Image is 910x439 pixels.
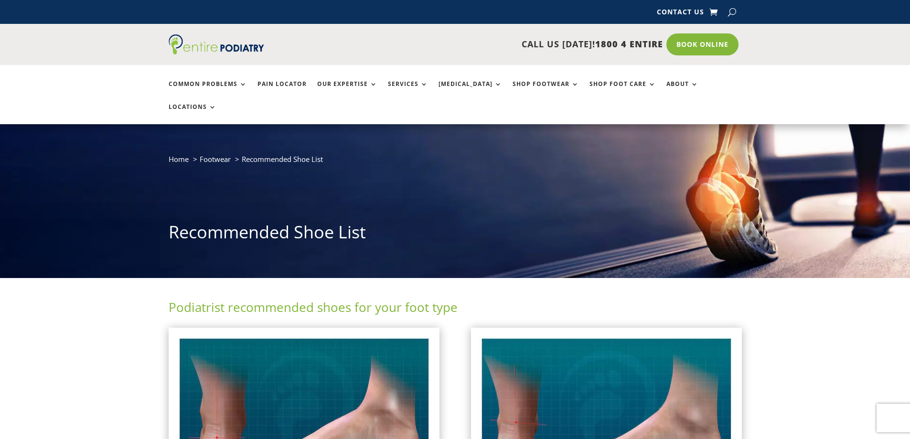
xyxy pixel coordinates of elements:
a: Common Problems [169,81,247,101]
a: [MEDICAL_DATA] [439,81,502,101]
a: Locations [169,104,216,124]
a: Our Expertise [317,81,377,101]
a: Services [388,81,428,101]
span: Recommended Shoe List [242,154,323,164]
img: logo (1) [169,34,264,54]
a: Shop Foot Care [589,81,656,101]
a: About [666,81,698,101]
a: Shop Footwear [513,81,579,101]
a: Entire Podiatry [169,47,264,56]
span: 1800 4 ENTIRE [595,38,663,50]
nav: breadcrumb [169,153,742,172]
a: Book Online [666,33,739,55]
a: Home [169,154,189,164]
a: Contact Us [657,9,704,19]
p: CALL US [DATE]! [301,38,663,51]
h1: Recommended Shoe List [169,220,742,249]
a: Footwear [200,154,231,164]
h2: Podiatrist recommended shoes for your foot type [169,299,742,321]
a: Pain Locator [257,81,307,101]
